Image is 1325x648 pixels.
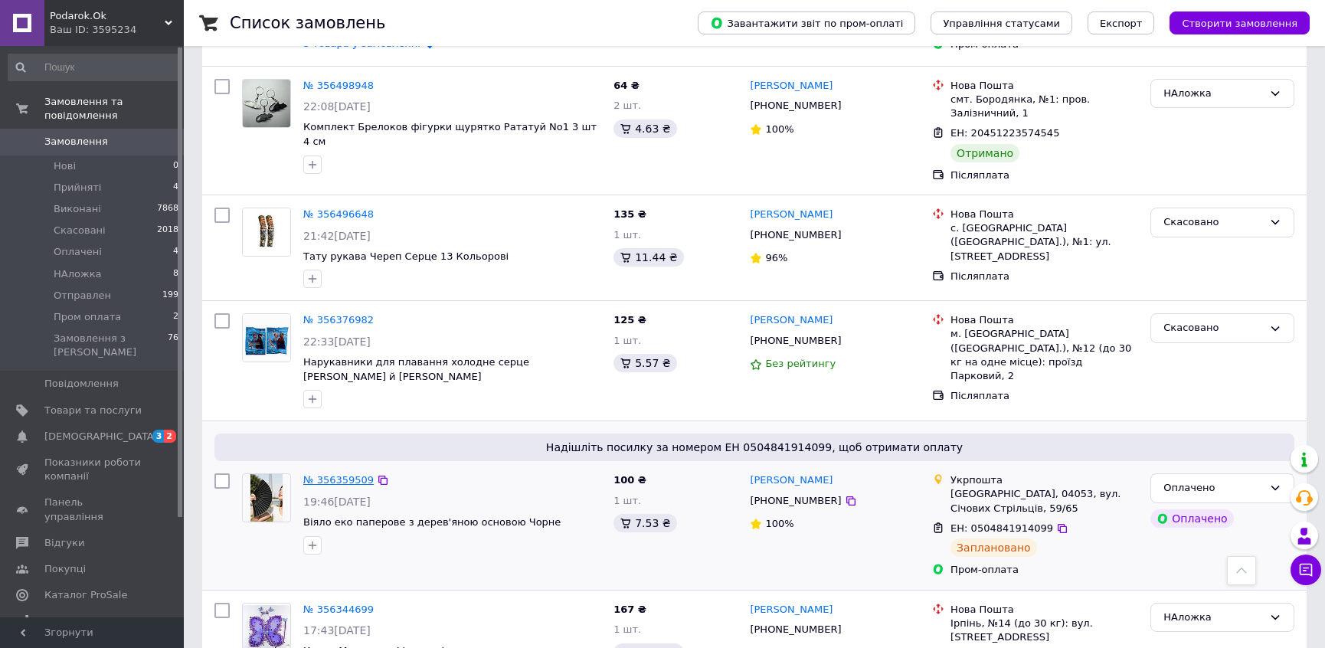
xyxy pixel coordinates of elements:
span: 22:33[DATE] [303,335,371,348]
span: Експорт [1100,18,1143,29]
div: [PHONE_NUMBER] [747,96,844,116]
a: Фото товару [242,473,291,522]
span: 21:42[DATE] [303,230,371,242]
span: Відгуки [44,536,84,550]
div: с. [GEOGRAPHIC_DATA] ([GEOGRAPHIC_DATA].), №1: ул. [STREET_ADDRESS] [950,221,1138,263]
img: Фото товару [243,314,290,362]
div: [GEOGRAPHIC_DATA], 04053, вул. Січових Стрільців, 59/65 [950,487,1138,515]
a: Фото товару [242,208,291,257]
div: смт. Бородянка, №1: пров. Залізничний, 1 [950,93,1138,120]
div: 7.53 ₴ [613,514,676,532]
span: Створити замовлення [1182,18,1297,29]
span: 2 [164,430,176,443]
span: 76 [168,332,178,359]
div: [PHONE_NUMBER] [747,620,844,640]
a: № 356344699 [303,604,374,615]
span: 167 ₴ [613,604,646,615]
span: ЕН: 20451223574545 [950,127,1059,139]
div: НАложка [1163,86,1263,102]
span: Podarok.Ok [50,9,165,23]
button: Чат з покупцем [1291,555,1321,585]
span: 4 [173,181,178,195]
span: Управління статусами [943,18,1060,29]
a: [PERSON_NAME] [750,603,833,617]
span: Без рейтингу [765,358,836,369]
span: Товари та послуги [44,404,142,417]
img: Фото товару [243,80,290,127]
span: Панель управління [44,496,142,523]
a: Тату рукава Череп Серце 13 Кольорові [303,250,509,262]
span: 22:08[DATE] [303,100,371,113]
div: [PHONE_NUMBER] [747,225,844,245]
div: Ірпінь, №14 (до 30 кг): вул. [STREET_ADDRESS] [950,617,1138,644]
div: 11.44 ₴ [613,248,683,267]
button: Управління статусами [931,11,1072,34]
a: Нарукавники для плавання холодне серце [PERSON_NAME] й [PERSON_NAME] [303,356,529,382]
a: [PERSON_NAME] [750,208,833,222]
div: Скасовано [1163,214,1263,231]
div: Нова Пошта [950,603,1138,617]
span: 100 ₴ [613,474,646,486]
span: 1 шт. [613,623,641,635]
div: Нова Пошта [950,208,1138,221]
a: 3 товара у замовленні [303,38,439,49]
span: 135 ₴ [613,208,646,220]
div: 4.63 ₴ [613,119,676,138]
div: Отримано [950,144,1019,162]
span: Аналітика [44,614,97,628]
span: НАложка [54,267,101,281]
input: Пошук [8,54,180,81]
span: Прийняті [54,181,101,195]
span: 7868 [157,202,178,216]
span: Отправлен [54,289,111,303]
div: [PHONE_NUMBER] [747,331,844,351]
a: Комплект Брелоков фігурки щурятко Рататуй No1 3 шт 4 см [303,121,597,147]
a: [PERSON_NAME] [750,79,833,93]
button: Завантажити звіт по пром-оплаті [698,11,915,34]
span: 2 [173,310,178,324]
a: Віяло еко паперове з дерев'яною основою Чорне [303,516,561,528]
span: Завантажити звіт по пром-оплаті [710,16,903,30]
span: Покупці [44,562,86,576]
div: Оплачено [1150,509,1233,528]
span: Пром оплата [54,310,121,324]
div: Пром-оплата [950,563,1138,577]
span: Показники роботи компанії [44,456,142,483]
span: 1 шт. [613,229,641,241]
a: Фото товару [242,79,291,128]
button: Створити замовлення [1170,11,1310,34]
span: Скасовані [54,224,106,237]
a: Створити замовлення [1154,17,1310,28]
span: Повідомлення [44,377,119,391]
div: Скасовано [1163,320,1263,336]
span: 1 шт. [613,335,641,346]
div: НАложка [1163,610,1263,626]
span: Замовлення з [PERSON_NAME] [54,332,168,359]
div: Післяплата [950,270,1138,283]
img: Фото товару [243,208,290,256]
span: Замовлення [44,135,108,149]
div: Нова Пошта [950,79,1138,93]
div: м. [GEOGRAPHIC_DATA] ([GEOGRAPHIC_DATA].), №12 (до 30 кг на одне місце): проїзд Парковий, 2 [950,327,1138,383]
div: Післяплата [950,169,1138,182]
div: [PHONE_NUMBER] [747,491,844,511]
span: 17:43[DATE] [303,624,371,637]
span: 64 ₴ [613,80,640,91]
div: 5.57 ₴ [613,354,676,372]
span: Замовлення та повідомлення [44,95,184,123]
span: 2 шт. [613,100,641,111]
span: 199 [162,289,178,303]
span: ЕН: 0504841914099 [950,522,1053,534]
span: Надішліть посилку за номером ЕН 0504841914099, щоб отримати оплату [221,440,1288,455]
a: № 356498948 [303,80,374,91]
div: Нова Пошта [950,313,1138,327]
span: 100% [765,518,793,529]
span: Нові [54,159,76,173]
span: Виконані [54,202,101,216]
span: 2018 [157,224,178,237]
div: Заплановано [950,538,1037,557]
span: [DEMOGRAPHIC_DATA] [44,430,158,443]
span: 0 [173,159,178,173]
